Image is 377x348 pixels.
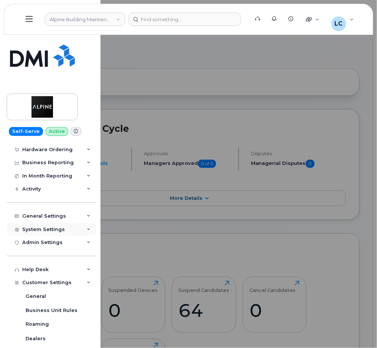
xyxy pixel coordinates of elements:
[22,147,73,153] div: Hardware Ordering
[26,307,77,314] div: Business Unit Rules
[26,321,49,328] div: Roaming
[26,293,46,300] div: General
[22,160,74,166] div: Business Reporting
[22,213,66,219] div: General Settings
[20,318,96,332] a: Roaming
[22,267,49,273] div: Help Desk
[26,336,46,342] div: Dealers
[22,227,65,232] div: System Settings
[20,332,96,346] a: Dealers
[14,96,71,118] img: Alpine Building Maintenance Inc.
[7,94,78,120] a: Alpine Building Maintenance Inc.
[22,186,41,192] div: Activity
[22,240,63,245] div: Admin Settings
[10,45,75,67] img: Simplex My-Serve
[20,303,96,318] a: Business Unit Rules
[22,173,72,179] div: In Month Reporting
[20,289,96,303] a: General
[9,127,43,136] a: Self-Serve
[46,127,68,136] a: Active
[22,280,72,285] span: Customer Settings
